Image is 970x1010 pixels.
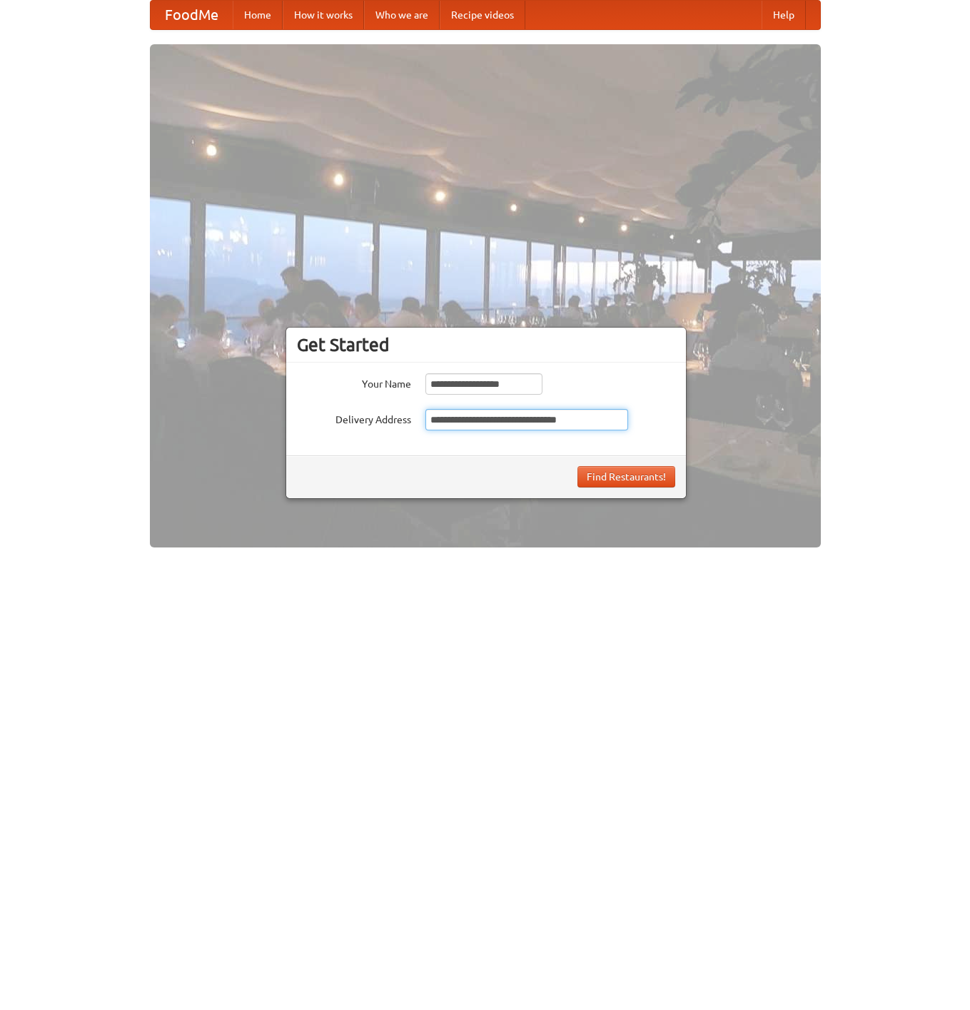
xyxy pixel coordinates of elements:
h3: Get Started [297,334,675,355]
label: Delivery Address [297,409,411,427]
a: FoodMe [151,1,233,29]
label: Your Name [297,373,411,391]
a: Home [233,1,283,29]
a: Help [762,1,806,29]
a: Who we are [364,1,440,29]
button: Find Restaurants! [577,466,675,488]
a: How it works [283,1,364,29]
a: Recipe videos [440,1,525,29]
